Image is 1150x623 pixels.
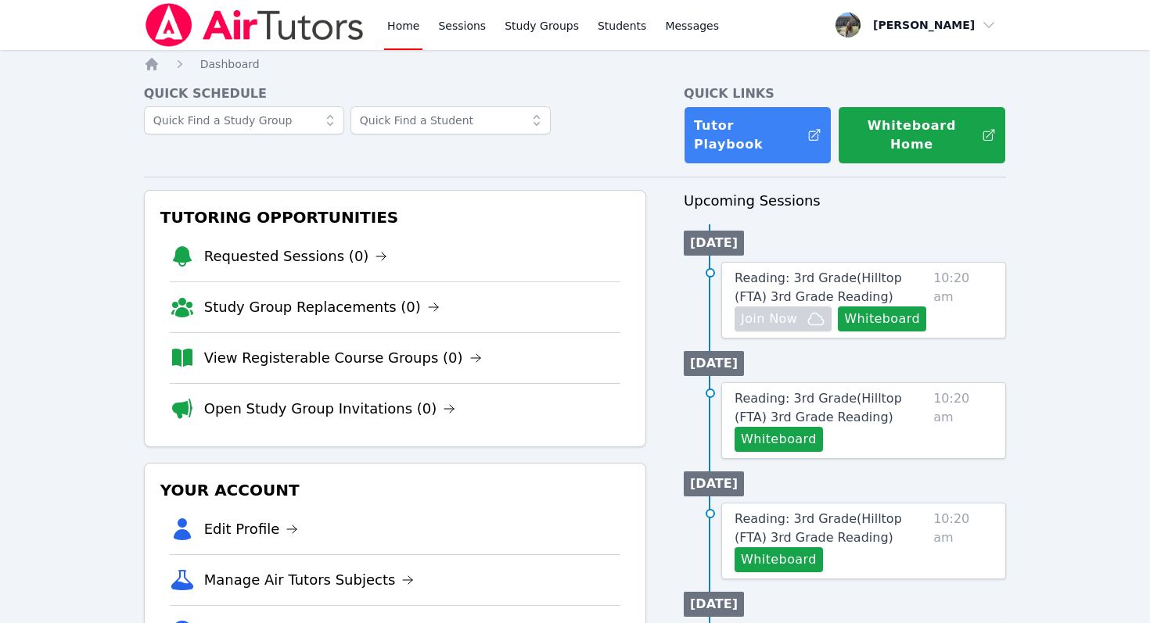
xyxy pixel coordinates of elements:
[204,518,299,540] a: Edit Profile
[204,398,456,420] a: Open Study Group Invitations (0)
[933,510,993,572] span: 10:20 am
[144,84,646,103] h4: Quick Schedule
[735,510,927,547] a: Reading: 3rd Grade(Hilltop (FTA) 3rd Grade Reading)
[204,296,440,318] a: Study Group Replacements (0)
[144,3,365,47] img: Air Tutors
[200,56,260,72] a: Dashboard
[735,391,902,424] span: Reading: 3rd Grade ( Hilltop (FTA) 3rd Grade Reading )
[684,190,1006,212] h3: Upcoming Sessions
[838,306,926,331] button: Whiteboard
[200,58,260,70] span: Dashboard
[684,592,744,617] li: [DATE]
[350,106,551,134] input: Quick Find a Student
[684,471,744,496] li: [DATE]
[144,56,1007,72] nav: Breadcrumb
[204,569,415,591] a: Manage Air Tutors Subjects
[157,476,633,504] h3: Your Account
[204,245,388,267] a: Requested Sessions (0)
[684,106,832,164] a: Tutor Playbook
[735,389,927,427] a: Reading: 3rd Grade(Hilltop (FTA) 3rd Grade Reading)
[204,347,482,369] a: View Registerable Course Groups (0)
[684,231,744,256] li: [DATE]
[933,389,993,452] span: 10:20 am
[684,351,744,376] li: [DATE]
[735,547,823,572] button: Whiteboard
[735,306,832,331] button: Join Now
[741,310,797,328] span: Join Now
[684,84,1006,103] h4: Quick Links
[735,269,927,306] a: Reading: 3rd Grade(Hilltop (FTA) 3rd Grade Reading)
[665,18,719,34] span: Messages
[735,270,902,304] span: Reading: 3rd Grade ( Hilltop (FTA) 3rd Grade Reading )
[735,511,902,545] span: Reading: 3rd Grade ( Hilltop (FTA) 3rd Grade Reading )
[157,203,633,231] h3: Tutoring Opportunities
[933,269,993,331] span: 10:20 am
[838,106,1006,164] button: Whiteboard Home
[144,106,344,134] input: Quick Find a Study Group
[735,427,823,452] button: Whiteboard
